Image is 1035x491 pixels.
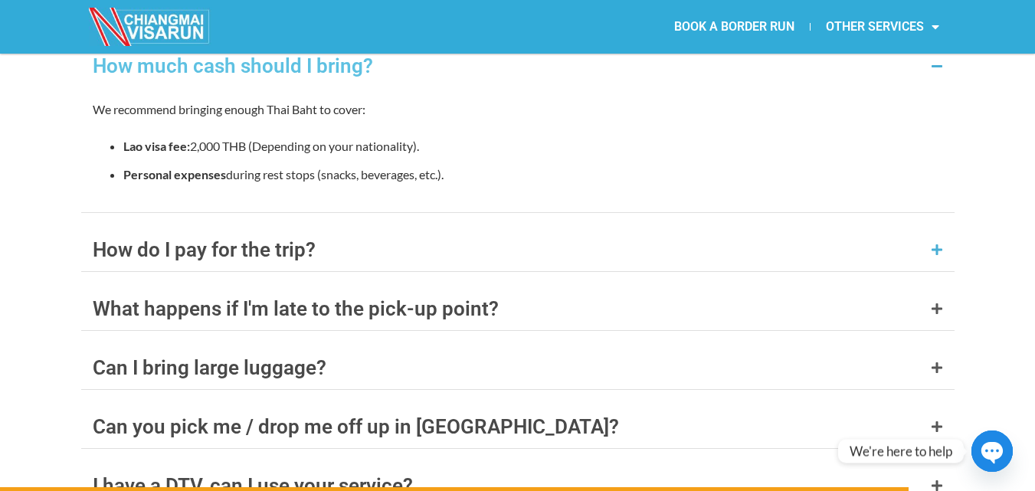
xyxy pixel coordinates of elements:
[811,9,955,44] a: OTHER SERVICES
[93,99,943,119] p: We recommend bringing enough Thai Baht to cover:
[93,358,326,378] div: Can I bring large luggage?
[123,167,226,182] strong: Personal expenses
[93,299,499,319] div: What happens if I'm late to the pick-up point?
[518,9,955,44] nav: Menu
[123,139,190,153] strong: Lao visa fee:
[93,240,316,260] div: How do I pay for the trip?
[93,56,373,76] div: How much cash should I bring?
[123,136,943,156] li: 2,000 THB (Depending on your nationality).
[659,9,810,44] a: BOOK A BORDER RUN
[123,164,943,185] li: during rest stops (snacks, beverages, etc.).
[93,417,619,437] div: Can you pick me / drop me off up in [GEOGRAPHIC_DATA]?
